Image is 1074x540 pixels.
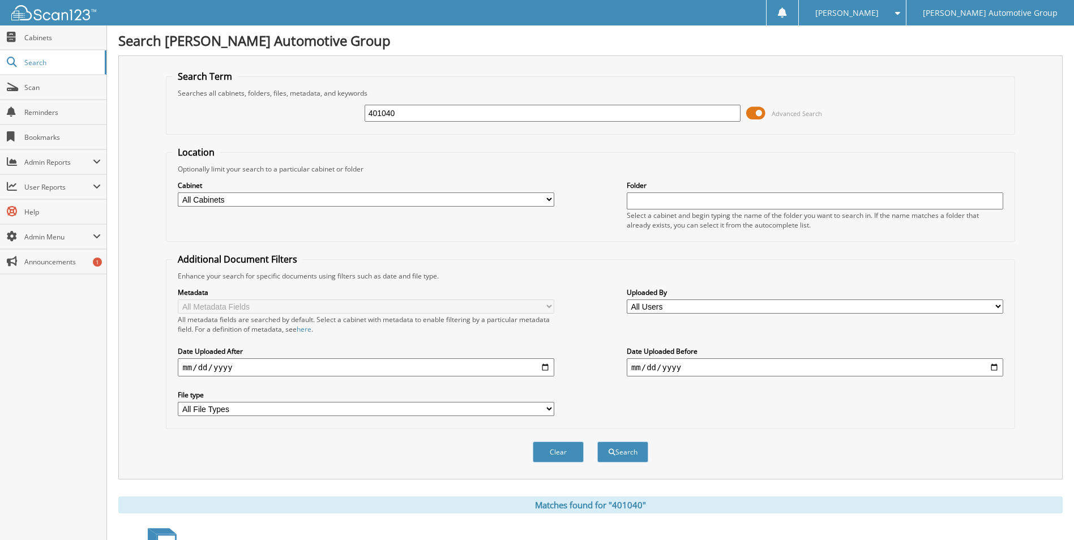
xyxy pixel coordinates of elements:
label: Cabinet [178,181,554,190]
span: Bookmarks [24,132,101,142]
label: Folder [627,181,1003,190]
span: User Reports [24,182,93,192]
span: Announcements [24,257,101,267]
span: Search [24,58,99,67]
span: Scan [24,83,101,92]
div: All metadata fields are searched by default. Select a cabinet with metadata to enable filtering b... [178,315,554,334]
label: Date Uploaded After [178,346,554,356]
div: Searches all cabinets, folders, files, metadata, and keywords [172,88,1008,98]
div: Optionally limit your search to a particular cabinet or folder [172,164,1008,174]
h1: Search [PERSON_NAME] Automotive Group [118,31,1063,50]
legend: Search Term [172,70,238,83]
input: start [178,358,554,376]
button: Search [597,442,648,462]
span: Reminders [24,108,101,117]
a: here [297,324,311,334]
div: Matches found for "401040" [118,496,1063,513]
img: scan123-logo-white.svg [11,5,96,20]
button: Clear [533,442,584,462]
legend: Location [172,146,220,158]
span: Cabinets [24,33,101,42]
div: 1 [93,258,102,267]
div: Select a cabinet and begin typing the name of the folder you want to search in. If the name match... [627,211,1003,230]
input: end [627,358,1003,376]
label: File type [178,390,554,400]
label: Metadata [178,288,554,297]
span: Advanced Search [772,109,822,118]
span: [PERSON_NAME] Automotive Group [923,10,1058,16]
span: Admin Menu [24,232,93,242]
label: Uploaded By [627,288,1003,297]
legend: Additional Document Filters [172,253,303,265]
span: Help [24,207,101,217]
span: Admin Reports [24,157,93,167]
label: Date Uploaded Before [627,346,1003,356]
div: Enhance your search for specific documents using filters such as date and file type. [172,271,1008,281]
span: [PERSON_NAME] [815,10,879,16]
